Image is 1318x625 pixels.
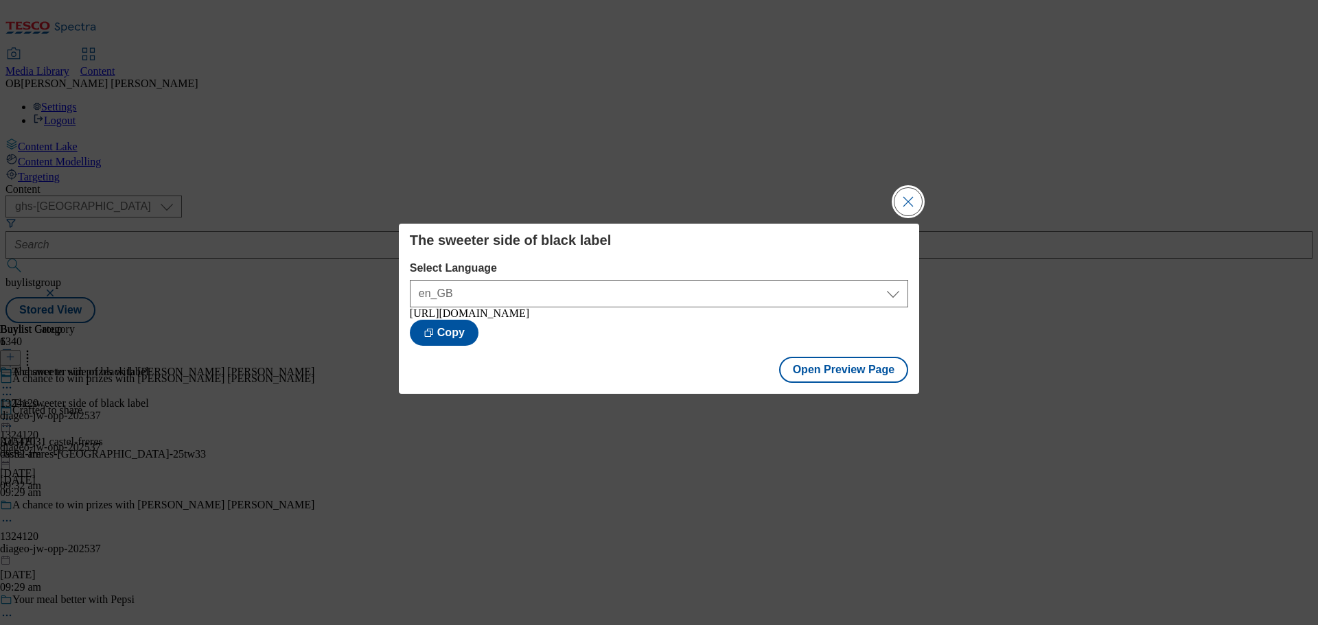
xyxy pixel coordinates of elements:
[779,357,909,383] button: Open Preview Page
[410,232,908,248] h4: The sweeter side of black label
[410,320,478,346] button: Copy
[410,307,908,320] div: [URL][DOMAIN_NAME]
[410,262,908,274] label: Select Language
[894,188,922,215] button: Close Modal
[399,224,919,394] div: Modal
